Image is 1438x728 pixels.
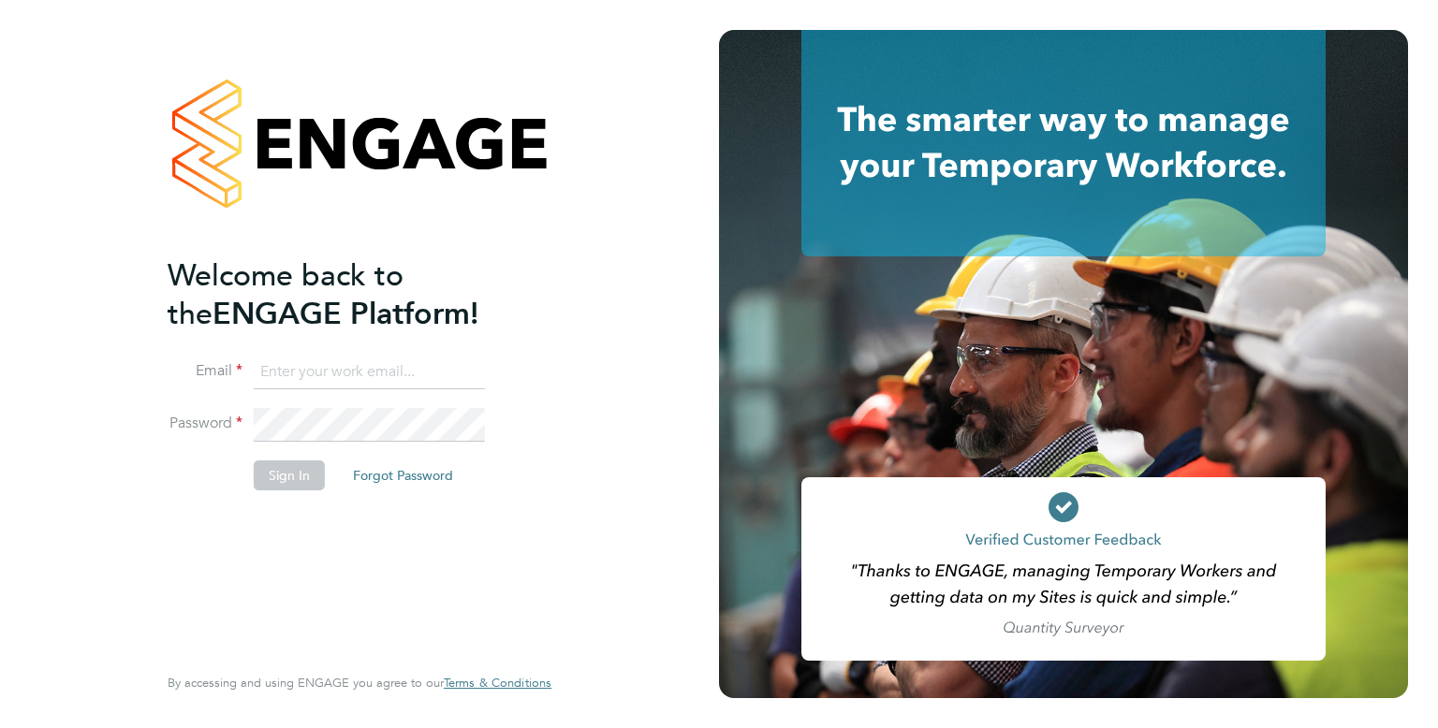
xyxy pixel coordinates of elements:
[168,361,242,381] label: Email
[444,675,551,691] span: Terms & Conditions
[338,460,468,490] button: Forgot Password
[168,257,404,332] span: Welcome back to the
[168,256,533,333] h2: ENGAGE Platform!
[168,414,242,433] label: Password
[254,356,485,389] input: Enter your work email...
[444,676,551,691] a: Terms & Conditions
[168,675,551,691] span: By accessing and using ENGAGE you agree to our
[254,460,325,490] button: Sign In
